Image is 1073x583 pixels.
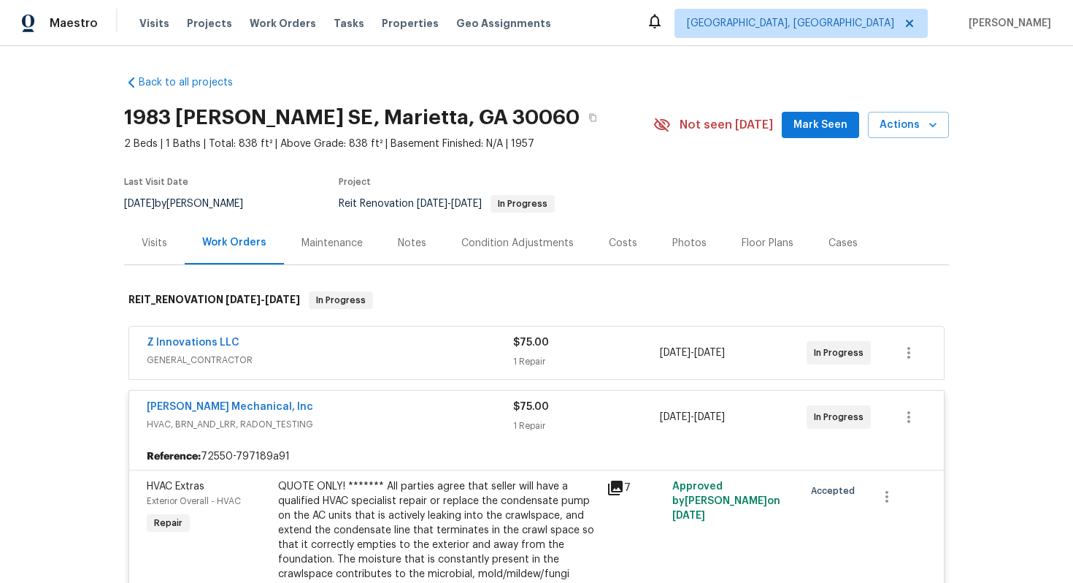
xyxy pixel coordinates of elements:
[782,112,859,139] button: Mark Seen
[147,449,201,464] b: Reference:
[680,118,773,132] span: Not seen [DATE]
[513,419,660,433] div: 1 Repair
[310,293,372,308] span: In Progress
[609,236,637,251] div: Costs
[124,199,155,209] span: [DATE]
[124,178,188,186] span: Last Visit Date
[868,112,949,139] button: Actions
[672,236,707,251] div: Photos
[451,199,482,209] span: [DATE]
[147,417,513,432] span: HVAC, BRN_AND_LRR, RADON_TESTING
[742,236,793,251] div: Floor Plans
[880,116,937,134] span: Actions
[660,410,725,424] span: -
[607,479,664,497] div: 7
[417,199,447,209] span: [DATE]
[513,354,660,369] div: 1 Repair
[147,353,513,367] span: GENERAL_CONTRACTOR
[660,346,725,360] span: -
[811,484,861,498] span: Accepted
[187,16,232,31] span: Projects
[147,497,241,506] span: Exterior Overall - HVAC
[513,402,549,412] span: $75.00
[124,277,949,324] div: REIT_RENOVATION [DATE]-[DATE]In Progress
[147,402,313,412] a: [PERSON_NAME] Mechanical, Inc
[301,236,363,251] div: Maintenance
[124,137,653,151] span: 2 Beds | 1 Baths | Total: 838 ft² | Above Grade: 838 ft² | Basement Finished: N/A | 1957
[492,199,553,208] span: In Progress
[334,18,364,28] span: Tasks
[124,195,261,213] div: by [PERSON_NAME]
[226,294,300,305] span: -
[461,236,574,251] div: Condition Adjustments
[339,199,555,209] span: Reit Renovation
[814,410,869,424] span: In Progress
[672,481,780,521] span: Approved by [PERSON_NAME] on
[265,294,300,305] span: [DATE]
[660,412,691,422] span: [DATE]
[128,291,300,309] h6: REIT_RENOVATION
[513,338,549,348] span: $75.00
[672,511,705,521] span: [DATE]
[963,16,1051,31] span: [PERSON_NAME]
[124,75,264,90] a: Back to all projects
[147,481,204,492] span: HVAC Extras
[828,236,858,251] div: Cases
[250,16,316,31] span: Work Orders
[124,110,580,125] h2: 1983 [PERSON_NAME] SE, Marietta, GA 30060
[129,443,944,470] div: 72550-797189a91
[580,104,606,131] button: Copy Address
[694,412,725,422] span: [DATE]
[147,338,239,348] a: Z Innovations LLC
[417,199,482,209] span: -
[660,348,691,358] span: [DATE]
[226,294,261,305] span: [DATE]
[456,16,551,31] span: Geo Assignments
[687,16,894,31] span: [GEOGRAPHIC_DATA], [GEOGRAPHIC_DATA]
[202,235,266,250] div: Work Orders
[339,178,371,186] span: Project
[382,16,439,31] span: Properties
[793,116,847,134] span: Mark Seen
[139,16,169,31] span: Visits
[814,346,869,360] span: In Progress
[50,16,98,31] span: Maestro
[398,236,426,251] div: Notes
[694,348,725,358] span: [DATE]
[148,516,188,530] span: Repair
[142,236,167,251] div: Visits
